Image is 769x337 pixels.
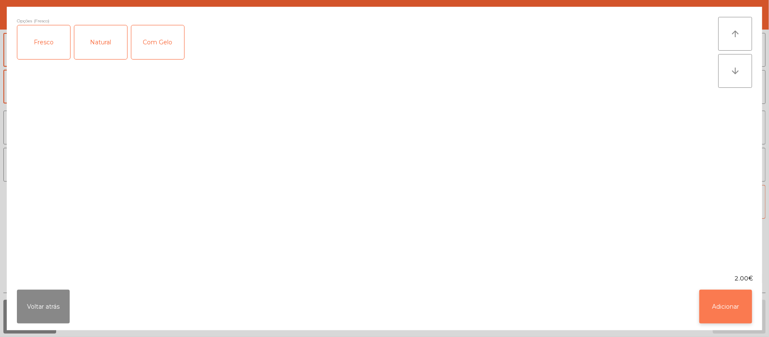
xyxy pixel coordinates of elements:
span: (Fresco) [34,17,49,25]
i: arrow_upward [730,29,740,39]
button: arrow_upward [718,17,752,51]
span: Opções [17,17,32,25]
button: Adicionar [699,290,752,323]
div: Com Gelo [131,25,184,59]
div: 2.00€ [7,274,762,283]
i: arrow_downward [730,66,740,76]
div: Fresco [17,25,70,59]
div: Natural [74,25,127,59]
button: Voltar atrás [17,290,70,323]
button: arrow_downward [718,54,752,88]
